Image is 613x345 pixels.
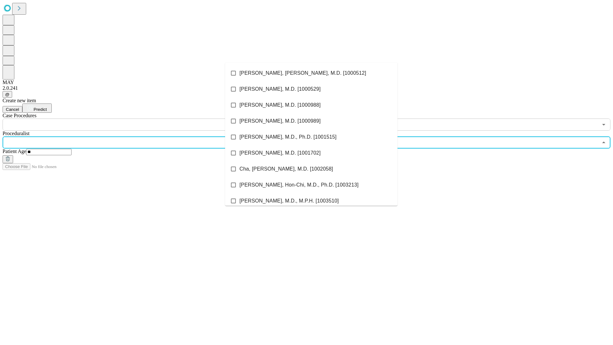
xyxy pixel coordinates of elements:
[34,107,47,112] span: Predict
[3,131,29,136] span: Proceduralist
[3,149,26,154] span: Patient Age
[5,92,10,97] span: @
[239,69,366,77] span: [PERSON_NAME], [PERSON_NAME], M.D. [1000512]
[239,149,321,157] span: [PERSON_NAME], M.D. [1001702]
[239,117,321,125] span: [PERSON_NAME], M.D. [1000989]
[239,165,333,173] span: Cha, [PERSON_NAME], M.D. [1002058]
[3,98,36,103] span: Create new item
[239,197,339,205] span: [PERSON_NAME], M.D., M.P.H. [1003510]
[3,106,22,113] button: Cancel
[239,181,359,189] span: [PERSON_NAME], Hon-Chi, M.D., Ph.D. [1003213]
[3,80,610,85] div: MAY
[3,91,12,98] button: @
[599,138,608,147] button: Close
[3,113,36,118] span: Scheduled Procedure
[6,107,19,112] span: Cancel
[239,85,321,93] span: [PERSON_NAME], M.D. [1000529]
[239,101,321,109] span: [PERSON_NAME], M.D. [1000988]
[3,85,610,91] div: 2.0.241
[599,120,608,129] button: Open
[22,103,52,113] button: Predict
[239,133,337,141] span: [PERSON_NAME], M.D., Ph.D. [1001515]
